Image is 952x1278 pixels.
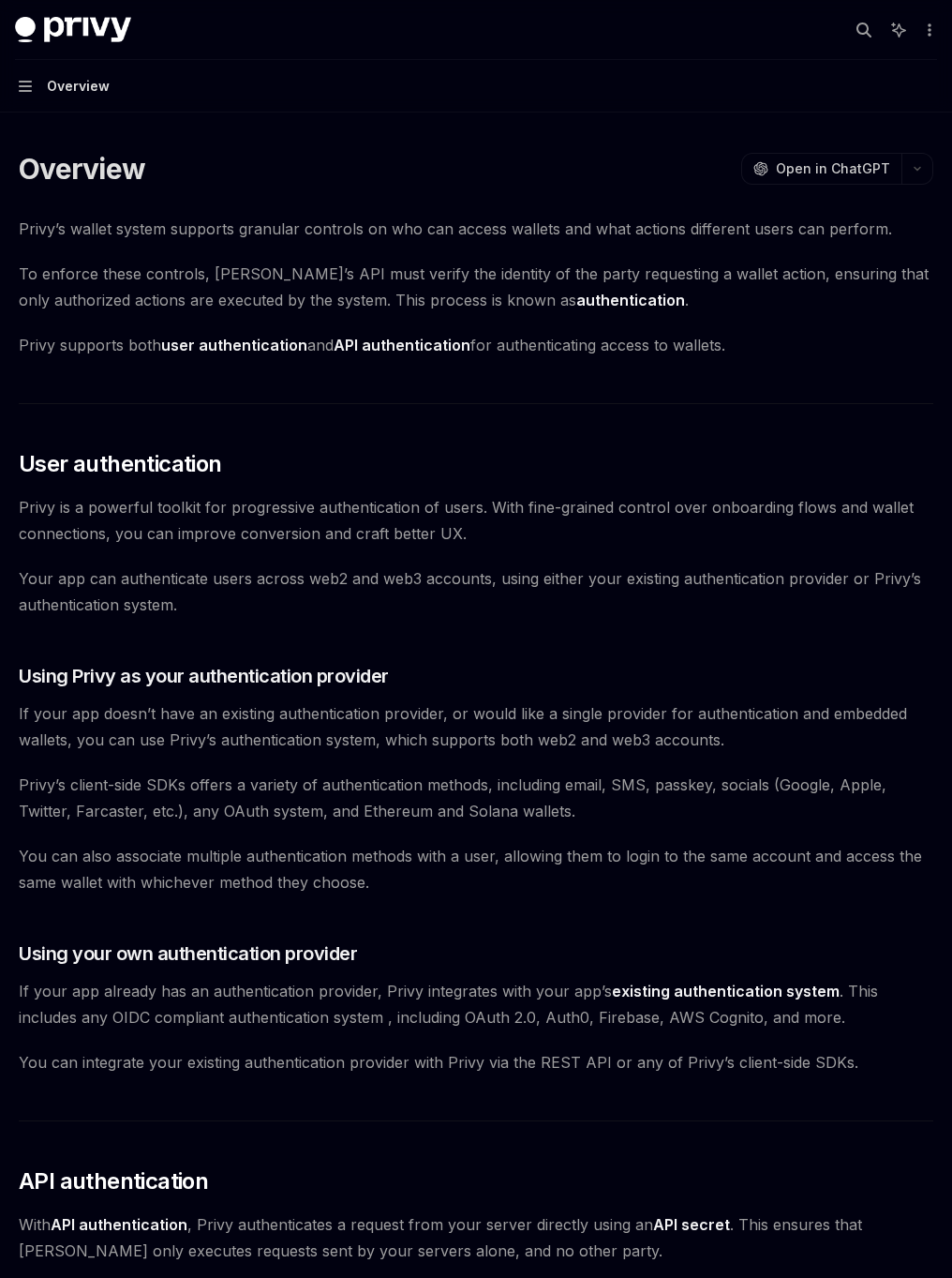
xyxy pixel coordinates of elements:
[19,449,222,479] span: User authentication
[19,261,933,313] span: To enforce these controls, [PERSON_NAME]’s API must verify the identity of the party requesting a...
[19,978,933,1030] span: If your app already has an authentication provider, Privy integrates with your app’s . This inclu...
[19,494,933,547] span: Privy is a powerful toolkit for progressive authentication of users. With fine-grained control ov...
[19,1166,208,1196] span: API authentication
[19,152,145,186] h1: Overview
[19,1049,933,1075] span: You can integrate your existing authentication provider with Privy via the REST API or any of Pri...
[918,17,937,43] button: More actions
[19,843,933,895] span: You can also associate multiple authentication methods with a user, allowing them to login to the...
[334,336,470,354] strong: API authentication
[576,291,685,309] strong: authentication
[776,159,890,178] span: Open in ChatGPT
[19,663,389,689] span: Using Privy as your authentication provider
[653,1215,730,1234] strong: API secret
[51,1215,187,1234] strong: API authentication
[19,565,933,618] span: Your app can authenticate users across web2 and web3 accounts, using either your existing authent...
[19,332,933,358] span: Privy supports both and for authenticating access to wallets.
[19,940,357,967] span: Using your own authentication provider
[19,1211,933,1264] span: With , Privy authenticates a request from your server directly using an . This ensures that [PERS...
[19,772,933,824] span: Privy’s client-side SDKs offers a variety of authentication methods, including email, SMS, passke...
[15,17,131,43] img: dark logo
[612,982,840,1001] a: existing authentication system
[161,336,307,354] strong: user authentication
[741,153,901,185] button: Open in ChatGPT
[47,75,110,98] div: Overview
[19,700,933,753] span: If your app doesn’t have an existing authentication provider, or would like a single provider for...
[19,216,933,242] span: Privy’s wallet system supports granular controls on who can access wallets and what actions diffe...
